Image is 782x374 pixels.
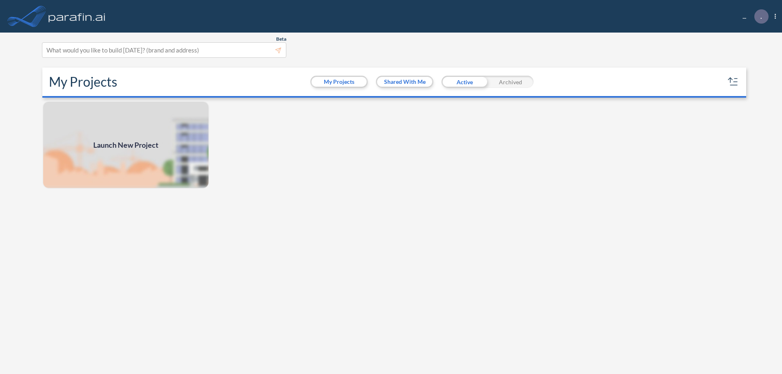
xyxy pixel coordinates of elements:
[93,140,158,151] span: Launch New Project
[47,8,107,24] img: logo
[488,76,534,88] div: Archived
[442,76,488,88] div: Active
[42,101,209,189] a: Launch New Project
[312,77,367,87] button: My Projects
[42,101,209,189] img: add
[727,75,740,88] button: sort
[377,77,432,87] button: Shared With Me
[49,74,117,90] h2: My Projects
[760,13,762,20] p: .
[276,36,286,42] span: Beta
[730,9,776,24] div: ...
